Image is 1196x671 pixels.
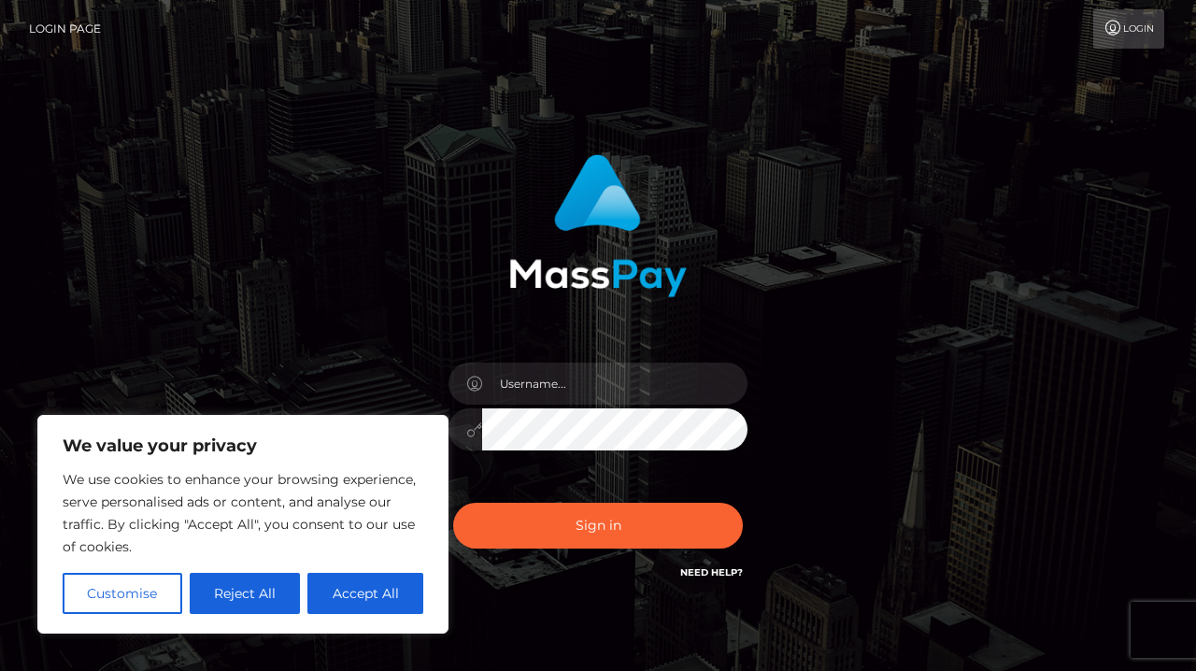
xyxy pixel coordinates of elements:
button: Sign in [453,503,743,549]
img: MassPay Login [509,154,687,297]
button: Accept All [307,573,423,614]
p: We use cookies to enhance your browsing experience, serve personalised ads or content, and analys... [63,468,423,558]
a: Need Help? [680,566,743,578]
button: Customise [63,573,182,614]
button: Reject All [190,573,301,614]
a: Login Page [29,9,101,49]
a: Login [1093,9,1164,49]
p: We value your privacy [63,435,423,457]
div: We value your privacy [37,415,448,634]
input: Username... [482,363,747,405]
